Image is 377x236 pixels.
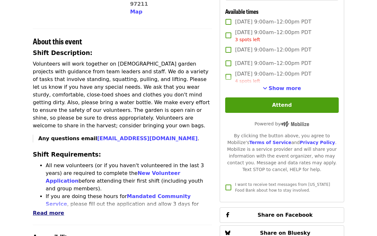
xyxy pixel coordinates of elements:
div: By clicking the button above, you agree to Mobilize's and . Mobilize is a service provider and wi... [225,132,339,173]
a: Privacy Policy [300,140,335,145]
span: Share on Facebook [258,212,313,218]
li: All new volunteers (or if you haven't volunteered in the last 3 years) are required to complete t... [46,162,212,193]
span: Read more [33,210,64,216]
span: [DATE] 9:00am–12:00pm PDT [235,46,311,54]
span: Powered by [254,121,309,126]
strong: Shift Requirements: [33,151,101,158]
button: Read more [33,209,64,217]
a: Terms of Service [249,140,291,145]
span: I want to receive text messages from [US_STATE] Food Bank about how to stay involved. [235,182,330,193]
p: Volunteers will work together on [DEMOGRAPHIC_DATA] garden projects with guidance from team leade... [33,60,212,130]
button: Attend [225,97,339,113]
span: Map [130,9,142,15]
span: 4 spots left [235,78,260,84]
span: [DATE] 9:00am–12:00pm PDT [235,29,311,43]
li: If you are doing these hours for , please fill out the application and allow 3 days for approval.... [46,193,212,223]
button: Map [130,8,142,16]
img: Powered by Mobilize [280,121,309,127]
button: Share on Facebook [220,207,344,223]
span: Show more [269,85,301,91]
span: Available times [225,7,259,15]
span: [DATE] 9:00am–12:00pm PDT [235,70,311,85]
strong: Any questions email [38,135,198,141]
p: . [38,135,212,142]
strong: Shift Description: [33,50,92,56]
a: Mandated Community Service [46,193,191,207]
button: See more timeslots [263,85,301,92]
span: Share on Bluesky [260,230,310,236]
span: [DATE] 9:00am–12:00pm PDT [235,59,311,67]
span: 3 spots left [235,37,260,42]
span: [DATE] 9:00am–12:00pm PDT [235,18,311,26]
span: About this event [33,35,82,47]
a: [EMAIL_ADDRESS][DOMAIN_NAME] [97,135,198,141]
